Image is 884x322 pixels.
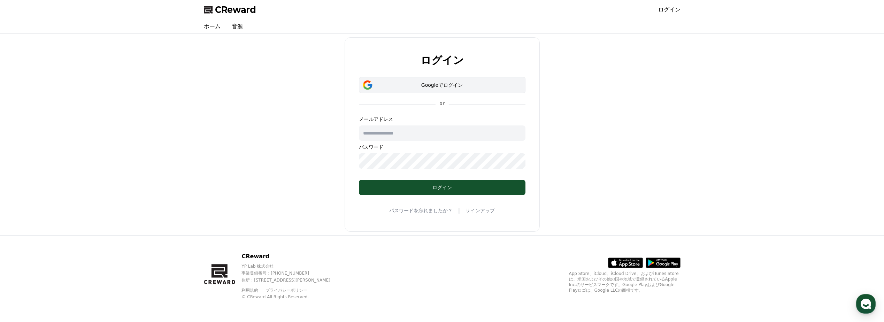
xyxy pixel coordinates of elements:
p: © CReward All Rights Reserved. [241,294,342,300]
a: 利用規約 [241,288,263,293]
a: Settings [90,221,134,238]
a: プライバシーポリシー [266,288,307,293]
div: Googleでログイン [369,82,515,89]
p: 住所 : [STREET_ADDRESS][PERSON_NAME] [241,277,342,283]
a: CReward [204,4,256,15]
a: ホーム [198,20,226,33]
span: CReward [215,4,256,15]
a: サインアップ [466,207,495,214]
p: 事業登録番号 : [PHONE_NUMBER] [241,270,342,276]
a: Messages [46,221,90,238]
a: ログイン [658,6,681,14]
p: or [435,100,448,107]
p: YP Lab 株式会社 [241,263,342,269]
div: ログイン [373,184,512,191]
p: App Store、iCloud、iCloud Drive、およびiTunes Storeは、米国およびその他の国や地域で登録されているApple Inc.のサービスマークです。Google P... [569,271,681,293]
button: ログイン [359,180,525,195]
a: Home [2,221,46,238]
p: メールアドレス [359,116,525,123]
span: Messages [58,232,78,237]
button: Googleでログイン [359,77,525,93]
a: 音源 [226,20,248,33]
span: Home [18,231,30,237]
span: | [458,206,460,215]
h2: ログイン [421,54,464,66]
a: パスワードを忘れましたか？ [389,207,453,214]
p: CReward [241,252,342,261]
span: Settings [103,231,120,237]
p: パスワード [359,144,525,151]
